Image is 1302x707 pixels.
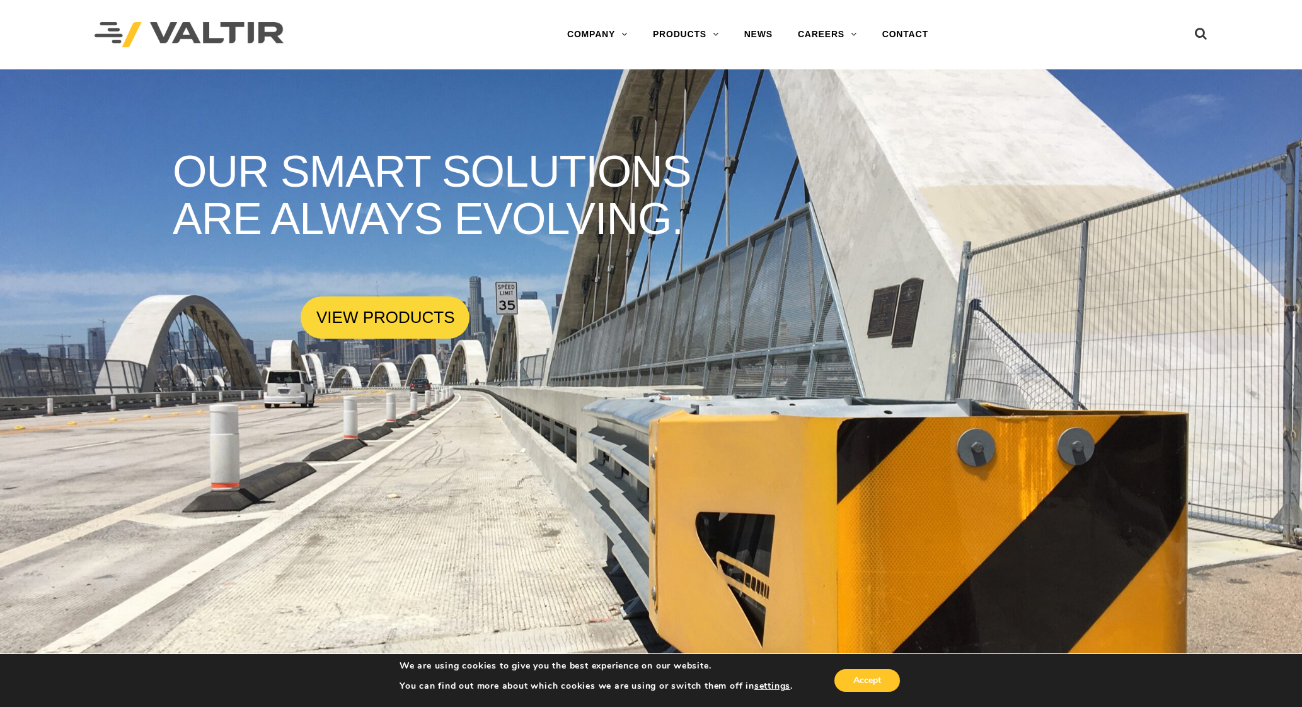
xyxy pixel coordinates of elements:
[555,22,640,47] a: COMPANY
[785,22,870,47] a: CAREERS
[95,22,284,48] img: Valtir
[834,669,900,692] button: Accept
[400,681,793,692] p: You can find out more about which cookies we are using or switch them off in .
[400,660,793,672] p: We are using cookies to give you the best experience on our website.
[301,296,470,339] a: VIEW PRODUCTS
[640,22,732,47] a: PRODUCTS
[754,681,790,692] button: settings
[732,22,785,47] a: NEWS
[173,148,742,244] rs-layer: OUR SMART SOLUTIONS ARE ALWAYS EVOLVING.
[870,22,941,47] a: CONTACT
